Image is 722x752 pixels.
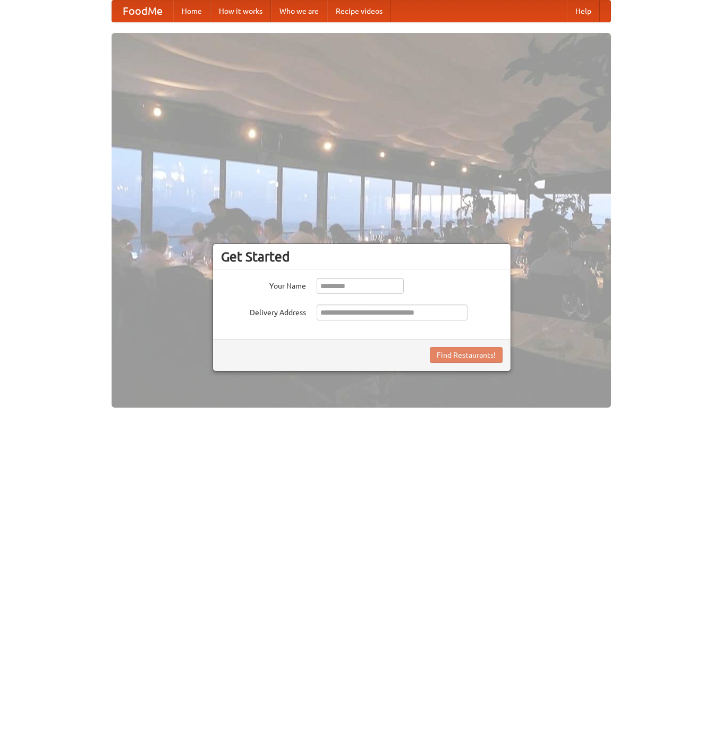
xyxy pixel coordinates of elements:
[112,1,173,22] a: FoodMe
[271,1,327,22] a: Who we are
[567,1,600,22] a: Help
[430,347,503,363] button: Find Restaurants!
[221,305,306,318] label: Delivery Address
[327,1,391,22] a: Recipe videos
[221,278,306,291] label: Your Name
[210,1,271,22] a: How it works
[173,1,210,22] a: Home
[221,249,503,265] h3: Get Started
